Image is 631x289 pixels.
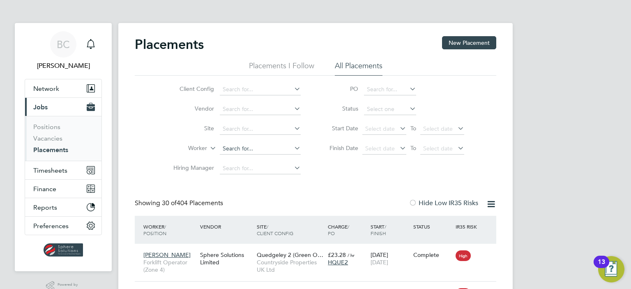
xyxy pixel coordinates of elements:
li: Placements I Follow [249,61,314,76]
input: Search for... [220,163,301,174]
label: Hide Low IR35 Risks [409,199,478,207]
div: Vendor [198,219,255,234]
span: Briony Carr [25,61,102,71]
span: Powered by [58,281,81,288]
label: Finish Date [321,144,358,152]
span: / PO [328,223,349,236]
span: Select date [365,125,395,132]
label: PO [321,85,358,92]
div: IR35 Risk [454,219,482,234]
span: Quedgeley 2 (Green O… [257,251,323,259]
button: Network [25,79,101,97]
span: Forklift Operator (Zone 4) [143,259,196,273]
span: / Finish [371,223,386,236]
button: New Placement [442,36,496,49]
div: Status [411,219,454,234]
span: Select date [423,145,453,152]
div: Start [368,219,411,240]
button: Reports [25,198,101,216]
img: spheresolutions-logo-retina.png [44,243,83,257]
span: Countryside Properties UK Ltd [257,259,324,273]
span: / Position [143,223,166,236]
input: Search for... [220,143,301,155]
input: Search for... [220,104,301,115]
input: Search for... [220,84,301,95]
button: Jobs [25,98,101,116]
span: Preferences [33,222,69,230]
input: Search for... [364,84,416,95]
a: BC[PERSON_NAME] [25,31,102,71]
label: Status [321,105,358,112]
span: Select date [423,125,453,132]
input: Select one [364,104,416,115]
span: [DATE] [371,259,388,266]
div: Charge [326,219,368,240]
span: Reports [33,203,57,211]
span: Network [33,85,59,92]
span: [PERSON_NAME] [143,251,191,259]
button: Timesheets [25,161,101,179]
input: Search for... [220,123,301,135]
label: Hiring Manager [167,164,214,171]
div: Site [255,219,326,240]
label: Worker [160,144,207,153]
label: Vendor [167,105,214,112]
span: Finance [33,185,56,193]
label: Start Date [321,125,358,132]
span: / Client Config [257,223,293,236]
span: / hr [348,252,355,258]
h2: Placements [135,36,204,53]
label: Client Config [167,85,214,92]
span: 30 of [162,199,177,207]
span: Timesheets [33,166,67,174]
span: Select date [365,145,395,152]
a: Placements [33,146,68,154]
div: [DATE] [368,247,411,270]
span: To [408,143,419,153]
div: Showing [135,199,225,208]
a: [PERSON_NAME]Forklift Operator (Zone 4)Sphere Solutions LimitedQuedgeley 2 (Green O…Countryside P... [141,247,496,254]
span: High [456,250,471,261]
div: 13 [598,262,605,273]
span: HQUE2 [328,259,348,266]
span: BC [57,39,70,50]
span: £23.28 [328,251,346,259]
span: 404 Placements [162,199,223,207]
div: Sphere Solutions Limited [198,247,255,270]
nav: Main navigation [15,23,112,271]
button: Open Resource Center, 13 new notifications [598,256,624,282]
div: Complete [413,251,452,259]
label: Site [167,125,214,132]
button: Finance [25,180,101,198]
a: Vacancies [33,134,62,142]
a: Go to home page [25,243,102,257]
span: To [408,123,419,134]
div: Jobs [25,116,101,161]
button: Preferences [25,217,101,235]
a: Positions [33,123,60,131]
span: Jobs [33,103,48,111]
li: All Placements [335,61,382,76]
div: Worker [141,219,198,240]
